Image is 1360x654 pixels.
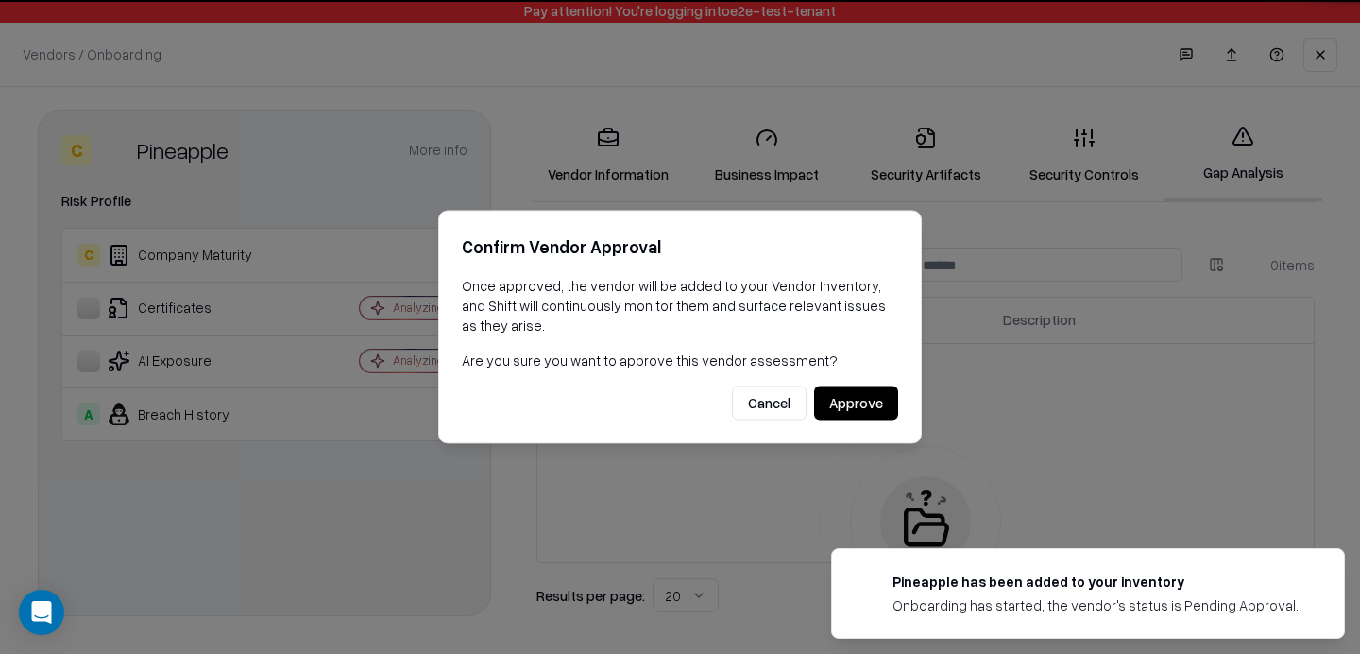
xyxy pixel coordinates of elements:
[855,572,877,594] img: pineappleenergy.com
[462,276,898,336] p: Once approved, the vendor will be added to your Vendor Inventory, and Shift will continuously mon...
[892,572,1299,592] div: Pineapple has been added to your inventory
[814,387,898,421] button: Approve
[462,351,898,370] p: Are you sure you want to approve this vendor assessment?
[732,387,807,421] button: Cancel
[892,595,1299,615] div: Onboarding has started, the vendor's status is Pending Approval.
[462,233,898,261] h2: Confirm Vendor Approval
